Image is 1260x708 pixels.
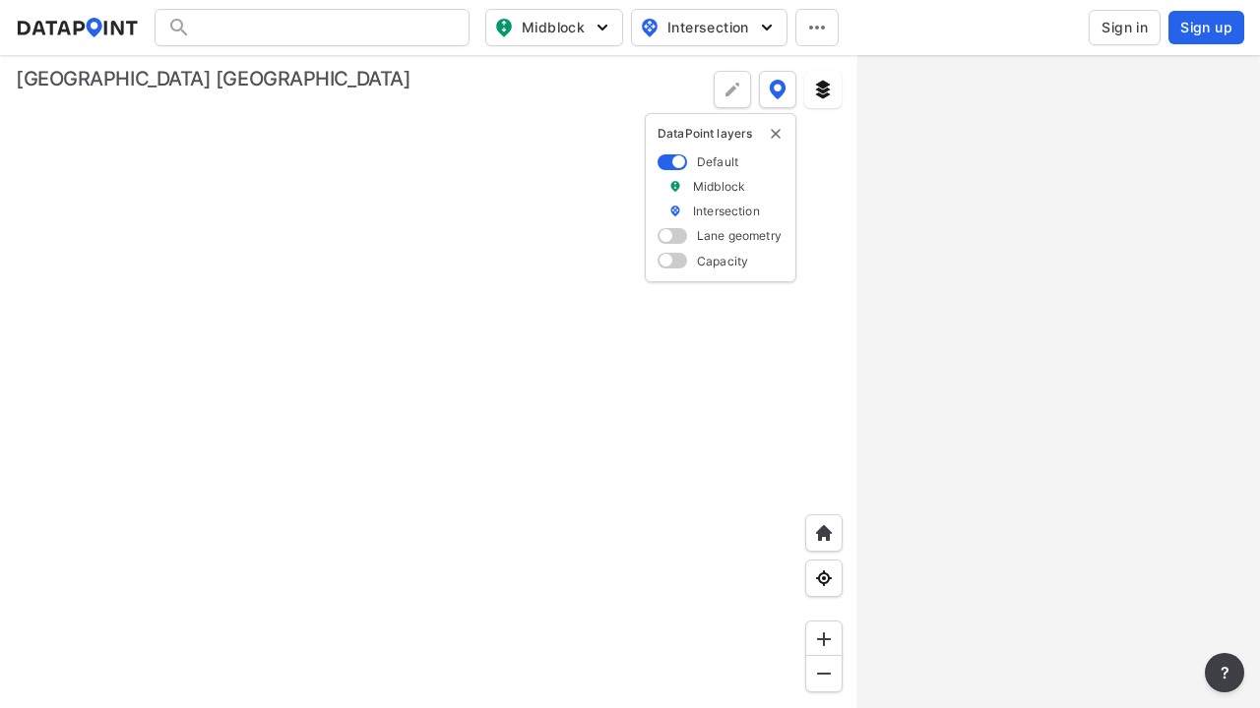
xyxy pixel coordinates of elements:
[658,126,784,142] p: DataPoint layers
[668,178,682,195] img: marker_Midblock.5ba75e30.svg
[805,514,843,552] div: Home
[759,71,796,108] button: DataPoint layers
[593,18,612,37] img: 5YPKRKmlfpI5mqlR8AD95paCi+0kK1fRFDJSaMmawlwaeJcJwk9O2fotCW5ve9gAAAAASUVORK5CYII=
[16,18,139,37] img: dataPointLogo.9353c09d.svg
[769,80,787,99] img: data-point-layers.37681fc9.svg
[1089,10,1161,45] button: Sign in
[494,16,610,39] span: Midblock
[1180,18,1232,37] span: Sign up
[697,253,748,269] label: Capacity
[1165,11,1244,44] a: Sign up
[805,655,843,692] div: Zoom out
[813,80,833,99] img: layers.ee07997e.svg
[814,523,834,543] img: +XpAUvaXAN7GudzAAAAAElFTkSuQmCC
[16,65,410,92] div: [GEOGRAPHIC_DATA] [GEOGRAPHIC_DATA]
[805,620,843,658] div: Zoom in
[804,71,842,108] button: External layers
[1168,11,1244,44] button: Sign up
[697,153,738,170] label: Default
[1085,10,1165,45] a: Sign in
[640,16,775,39] span: Intersection
[638,16,661,39] img: map_pin_int.54838e6b.svg
[805,560,843,597] div: View my location
[714,71,751,108] div: Polygon tool
[668,203,682,219] img: marker_Intersection.6861001b.svg
[1102,18,1148,37] span: Sign in
[814,664,834,683] img: MAAAAAElFTkSuQmCC
[697,227,782,244] label: Lane geometry
[485,9,623,46] button: Midblock
[693,178,745,195] label: Midblock
[1205,653,1244,692] button: more
[814,629,834,649] img: ZvzfEJKXnyWIrJytrsY285QMwk63cM6Drc+sIAAAAASUVORK5CYII=
[814,568,834,588] img: zeq5HYn9AnE9l6UmnFLPAAAAAElFTkSuQmCC
[757,18,777,37] img: 5YPKRKmlfpI5mqlR8AD95paCi+0kK1fRFDJSaMmawlwaeJcJwk9O2fotCW5ve9gAAAAASUVORK5CYII=
[723,80,742,99] img: +Dz8AAAAASUVORK5CYII=
[492,16,516,39] img: map_pin_mid.602f9df1.svg
[1217,661,1232,684] span: ?
[768,126,784,142] img: close-external-leyer.3061a1c7.svg
[768,126,784,142] button: delete
[631,9,787,46] button: Intersection
[693,203,760,219] label: Intersection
